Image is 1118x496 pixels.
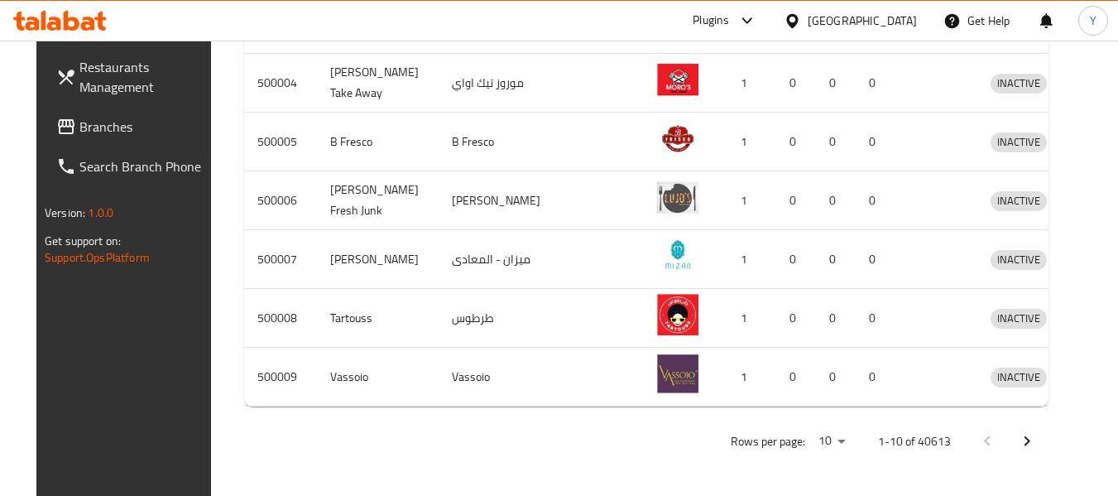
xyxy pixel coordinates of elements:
[991,368,1047,388] div: INACTIVE
[718,113,776,171] td: 1
[317,289,439,348] td: Tartouss
[88,202,113,224] span: 1.0.0
[991,368,1047,387] span: INACTIVE
[991,132,1047,152] div: INACTIVE
[856,171,895,230] td: 0
[45,202,85,224] span: Version:
[317,171,439,230] td: [PERSON_NAME] Fresh Junk
[317,113,439,171] td: B Fresco
[816,171,856,230] td: 0
[718,348,776,407] td: 1
[439,230,560,289] td: ميزان - المعادى
[657,176,698,218] img: Lujo's Fresh Junk
[43,107,223,147] a: Branches
[317,348,439,407] td: Vassoio
[244,289,317,348] td: 500008
[776,289,816,348] td: 0
[991,74,1047,93] span: INACTIVE
[816,113,856,171] td: 0
[991,250,1047,269] span: INACTIVE
[856,230,895,289] td: 0
[244,113,317,171] td: 500005
[816,54,856,113] td: 0
[657,118,698,159] img: B Fresco
[43,47,223,107] a: Restaurants Management
[244,230,317,289] td: 500007
[856,348,895,407] td: 0
[79,57,210,97] span: Restaurants Management
[657,59,698,100] img: Moro's Take Away
[878,431,951,452] p: 1-10 of 40613
[731,431,805,452] p: Rows per page:
[439,348,560,407] td: Vassoio
[991,309,1047,328] span: INACTIVE
[776,54,816,113] td: 0
[693,11,729,31] div: Plugins
[718,171,776,230] td: 1
[776,230,816,289] td: 0
[657,353,698,394] img: Vassoio
[816,230,856,289] td: 0
[317,54,439,113] td: [PERSON_NAME] Take Away
[43,147,223,186] a: Search Branch Phone
[991,250,1047,270] div: INACTIVE
[856,289,895,348] td: 0
[856,113,895,171] td: 0
[244,171,317,230] td: 500006
[856,54,895,113] td: 0
[718,230,776,289] td: 1
[439,54,560,113] td: موروز تيك اواي
[657,294,698,335] img: Tartouss
[991,132,1047,152] span: INACTIVE
[45,230,121,252] span: Get support on:
[718,54,776,113] td: 1
[808,12,917,30] div: [GEOGRAPHIC_DATA]
[1090,12,1096,30] span: Y
[776,348,816,407] td: 0
[657,235,698,277] img: Mizan - Maadi
[79,117,210,137] span: Branches
[439,171,560,230] td: [PERSON_NAME]
[1007,421,1047,461] button: Next page
[45,247,150,268] a: Support.OpsPlatform
[776,113,816,171] td: 0
[776,171,816,230] td: 0
[991,191,1047,211] div: INACTIVE
[317,230,439,289] td: [PERSON_NAME]
[812,429,852,454] div: Rows per page:
[718,289,776,348] td: 1
[244,54,317,113] td: 500004
[439,113,560,171] td: B Fresco
[991,191,1047,210] span: INACTIVE
[816,289,856,348] td: 0
[816,348,856,407] td: 0
[79,157,210,176] span: Search Branch Phone
[439,289,560,348] td: طرطوس
[244,348,317,407] td: 500009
